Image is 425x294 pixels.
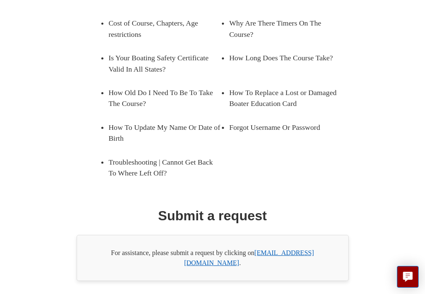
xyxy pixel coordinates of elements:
[108,150,221,185] a: Troubleshooting | Cannot Get Back To Where Left Off?
[229,81,341,116] a: How To Replace a Lost or Damaged Boater Education Card
[184,249,314,266] a: [EMAIL_ADDRESS][DOMAIN_NAME]
[229,46,341,70] a: How Long Does The Course Take?
[108,46,221,81] a: Is Your Boating Safety Certificate Valid In All States?
[229,116,341,139] a: Forgot Username Or Password
[77,235,349,281] div: For assistance, please submit a request by clicking on .
[229,11,341,46] a: Why Are There Timers On The Course?
[108,11,221,46] a: Cost of Course, Chapters, Age restrictions
[108,116,221,150] a: How To Update My Name Or Date of Birth
[158,206,267,226] h1: Submit a request
[397,266,419,288] button: Live chat
[108,81,221,116] a: How Old Do I Need To Be To Take The Course?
